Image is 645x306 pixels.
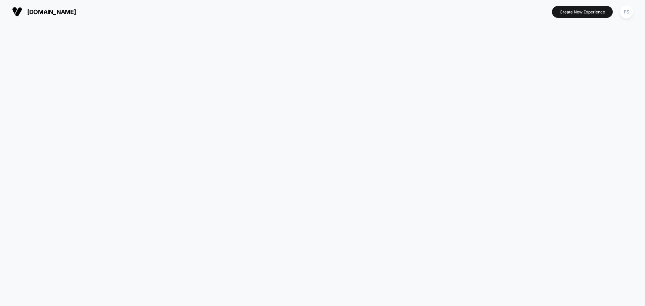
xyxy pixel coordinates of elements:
button: [DOMAIN_NAME] [10,6,78,17]
div: FS [620,5,633,18]
button: FS [618,5,635,19]
span: [DOMAIN_NAME] [27,8,76,15]
button: Create New Experience [552,6,613,18]
img: Visually logo [12,7,22,17]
